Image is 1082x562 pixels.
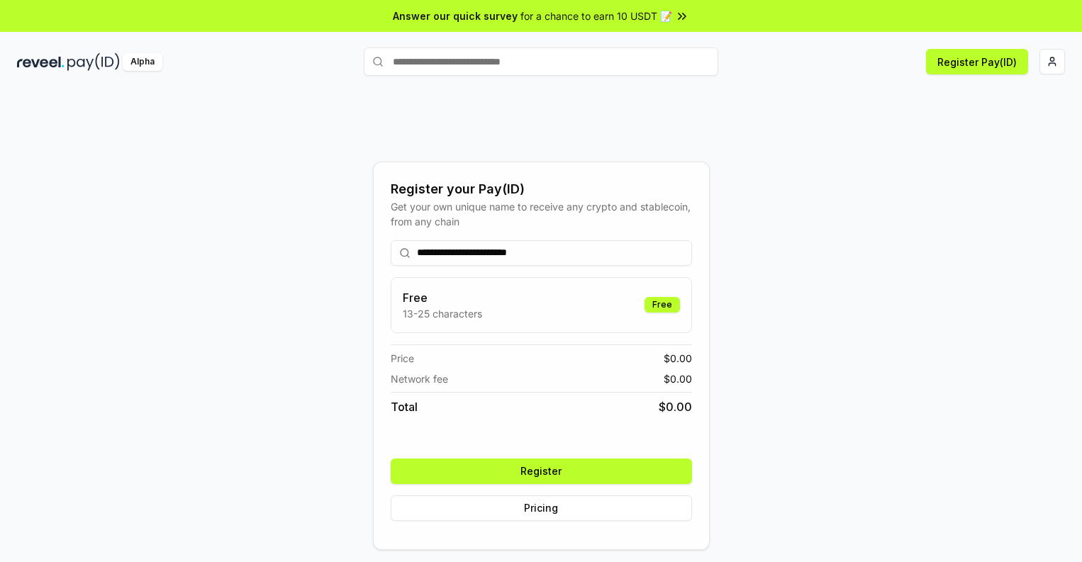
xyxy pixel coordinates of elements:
[123,53,162,71] div: Alpha
[659,398,692,415] span: $ 0.00
[391,398,418,415] span: Total
[403,306,482,321] p: 13-25 characters
[520,9,672,23] span: for a chance to earn 10 USDT 📝
[664,371,692,386] span: $ 0.00
[17,53,65,71] img: reveel_dark
[391,199,692,229] div: Get your own unique name to receive any crypto and stablecoin, from any chain
[391,179,692,199] div: Register your Pay(ID)
[926,49,1028,74] button: Register Pay(ID)
[391,351,414,366] span: Price
[391,459,692,484] button: Register
[664,351,692,366] span: $ 0.00
[67,53,120,71] img: pay_id
[403,289,482,306] h3: Free
[645,297,680,313] div: Free
[393,9,518,23] span: Answer our quick survey
[391,371,448,386] span: Network fee
[391,495,692,521] button: Pricing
